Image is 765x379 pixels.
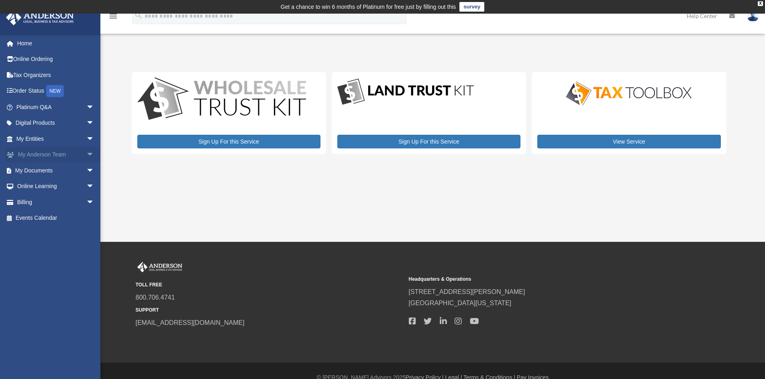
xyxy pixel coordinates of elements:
[6,51,106,67] a: Online Ordering
[136,294,175,301] a: 800.706.4741
[6,99,106,115] a: Platinum Q&Aarrow_drop_down
[108,14,118,21] a: menu
[137,135,320,148] a: Sign Up For this Service
[86,178,102,195] span: arrow_drop_down
[459,2,484,12] a: survey
[136,306,403,314] small: SUPPORT
[86,131,102,147] span: arrow_drop_down
[6,162,106,178] a: My Documentsarrow_drop_down
[86,115,102,132] span: arrow_drop_down
[6,67,106,83] a: Tax Organizers
[6,147,106,163] a: My Anderson Teamarrow_drop_down
[409,288,525,295] a: [STREET_ADDRESS][PERSON_NAME]
[86,162,102,179] span: arrow_drop_down
[134,11,143,20] i: search
[6,131,106,147] a: My Entitiesarrow_drop_down
[6,194,106,210] a: Billingarrow_drop_down
[6,35,106,51] a: Home
[136,319,245,326] a: [EMAIL_ADDRESS][DOMAIN_NAME]
[281,2,456,12] div: Get a chance to win 6 months of Platinum for free just by filling out this
[6,115,102,131] a: Digital Productsarrow_drop_down
[337,135,520,148] a: Sign Up For this Service
[409,275,676,284] small: Headquarters & Operations
[137,77,306,122] img: WS-Trust-Kit-lgo-1.jpg
[108,11,118,21] i: menu
[758,1,763,6] div: close
[136,281,403,289] small: TOLL FREE
[4,10,76,25] img: Anderson Advisors Platinum Portal
[6,83,106,99] a: Order StatusNEW
[86,147,102,163] span: arrow_drop_down
[537,135,720,148] a: View Service
[136,262,184,272] img: Anderson Advisors Platinum Portal
[46,85,64,97] div: NEW
[86,194,102,211] span: arrow_drop_down
[409,300,512,306] a: [GEOGRAPHIC_DATA][US_STATE]
[6,178,106,195] a: Online Learningarrow_drop_down
[6,210,106,226] a: Events Calendar
[86,99,102,116] span: arrow_drop_down
[747,10,759,22] img: User Pic
[337,77,474,107] img: LandTrust_lgo-1.jpg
